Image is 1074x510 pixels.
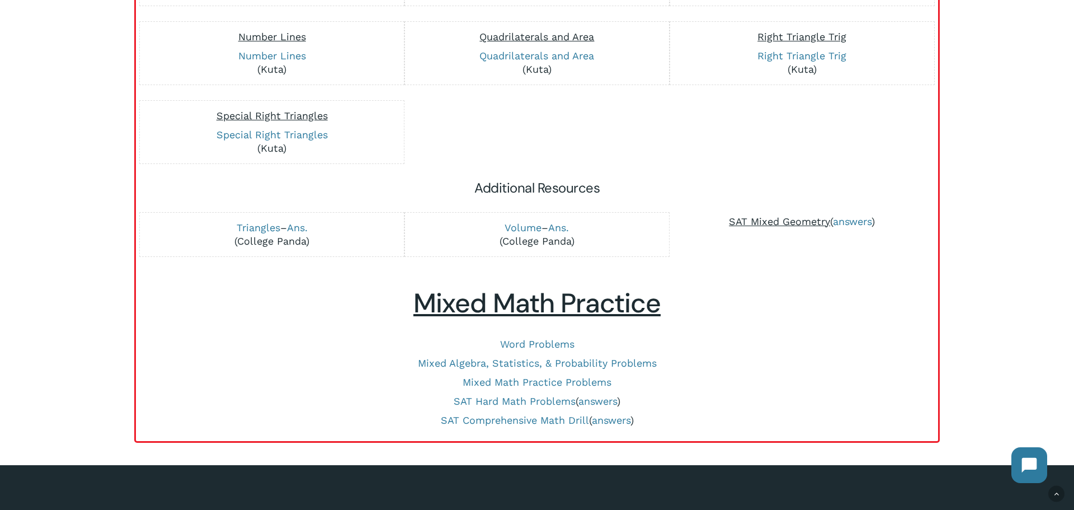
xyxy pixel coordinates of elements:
a: Volume [505,222,541,233]
a: Triangles [237,222,280,233]
span: Quadrilaterals and Area [479,31,594,43]
u: Mixed Math Practice [413,286,661,321]
a: answers [833,216,872,227]
h5: Additional Resources [148,179,927,197]
a: Number Lines [238,50,306,62]
a: Mixed Math Practice Problems [463,376,611,388]
p: – (College Panda) [411,221,663,248]
span: Special Right Triangles [216,110,328,121]
a: SAT Mixed Geometry [729,216,830,227]
p: (Kuta) [411,49,663,76]
a: Quadrilaterals and Area [479,50,594,62]
p: ( ) [147,414,926,427]
a: answers [592,414,630,426]
span: Number Lines [238,31,306,43]
p: (Kuta) [145,128,398,155]
a: Word Problems [500,338,574,350]
a: Right Triangle Trig [757,50,846,62]
a: SAT Hard Math Problems [454,395,576,407]
span: Right Triangle Trig [757,31,846,43]
p: – (College Panda) [145,221,398,248]
a: SAT Comprehensive Math Drill [441,414,589,426]
p: ( ) [677,215,926,228]
a: answers [578,395,617,407]
p: (Kuta) [676,49,929,76]
a: Mixed Algebra, Statistics, & Probability Problems [418,357,657,369]
p: ( ) [147,395,926,408]
a: Ans. [548,222,569,233]
a: Special Right Triangles [216,129,328,141]
p: (Kuta) [145,49,398,76]
a: Ans. [287,222,308,233]
iframe: Chatbot [1000,436,1058,494]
